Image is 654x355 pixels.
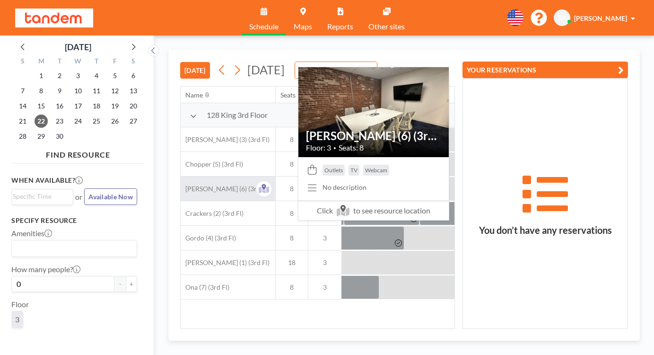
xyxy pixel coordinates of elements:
[308,234,341,242] span: 3
[124,56,142,68] div: S
[327,23,353,30] span: Reports
[16,130,29,143] span: Sunday, September 28, 2025
[15,9,93,27] img: organization-logo
[71,99,85,113] span: Wednesday, September 17, 2025
[323,183,366,192] div: No description
[298,56,449,169] img: resource-image
[108,115,122,128] span: Friday, September 26, 2025
[249,23,279,30] span: Schedule
[16,99,29,113] span: Sunday, September 14, 2025
[71,115,85,128] span: Wednesday, September 24, 2025
[71,69,85,82] span: Wednesday, September 3, 2025
[90,84,103,98] span: Thursday, September 11, 2025
[32,56,51,68] div: M
[127,99,140,113] span: Saturday, September 20, 2025
[368,23,405,30] span: Other sites
[339,143,364,152] span: Seats: 8
[333,145,336,151] span: •
[350,167,358,174] span: TV
[280,91,296,99] div: Seats
[114,276,126,292] button: -
[11,300,29,309] label: Floor
[247,62,285,77] span: [DATE]
[90,69,103,82] span: Thursday, September 4, 2025
[181,283,229,292] span: Ona (7) (3rd Fl)
[185,91,203,99] div: Name
[276,160,308,169] span: 8
[87,56,105,68] div: T
[306,143,331,152] span: Floor: 3
[181,160,243,169] span: Chopper (5) (3rd Fl)
[16,84,29,98] span: Sunday, September 7, 2025
[295,62,377,78] div: Search for option
[11,216,137,225] h3: Specify resource
[462,62,628,78] button: YOUR RESERVATIONS
[13,242,131,255] input: Search for option
[181,234,236,242] span: Gordo (4) (3rd Fl)
[181,135,270,144] span: [PERSON_NAME] (3) (3rd Fl)
[16,115,29,128] span: Sunday, September 21, 2025
[108,69,122,82] span: Friday, September 5, 2025
[127,69,140,82] span: Saturday, September 6, 2025
[65,40,91,53] div: [DATE]
[53,130,66,143] span: Tuesday, September 30, 2025
[276,135,308,144] span: 8
[53,84,66,98] span: Tuesday, September 9, 2025
[297,64,342,76] span: DAILY VIEW
[75,192,82,202] span: or
[343,64,361,76] input: Search for option
[35,69,48,82] span: Monday, September 1, 2025
[71,84,85,98] span: Wednesday, September 10, 2025
[105,56,124,68] div: F
[463,224,628,236] h3: You don’t have any reservations
[324,167,343,174] span: Outlets
[53,115,66,128] span: Tuesday, September 23, 2025
[276,209,308,218] span: 8
[90,115,103,128] span: Thursday, September 25, 2025
[108,99,122,113] span: Friday, September 19, 2025
[51,56,69,68] div: T
[14,56,32,68] div: S
[35,99,48,113] span: Monday, September 15, 2025
[181,209,244,218] span: Crackers (2) (3rd Fl)
[127,115,140,128] span: Saturday, September 27, 2025
[84,188,137,205] button: Available Now
[308,258,341,267] span: 3
[15,315,19,324] span: 3
[53,69,66,82] span: Tuesday, September 2, 2025
[13,191,68,202] input: Search for option
[180,62,210,79] button: [DATE]
[276,258,308,267] span: 18
[126,276,137,292] button: +
[365,167,387,174] span: Webcam
[11,265,80,274] label: How many people?
[276,185,308,193] span: 8
[35,84,48,98] span: Monday, September 8, 2025
[11,146,145,160] h4: FIND RESOURCE
[35,115,48,128] span: Monday, September 22, 2025
[306,129,441,143] h2: [PERSON_NAME] (6) (3rd Fl)
[11,229,52,238] label: Amenities
[108,84,122,98] span: Friday, September 12, 2025
[11,336,27,345] label: Type
[181,185,270,193] span: [PERSON_NAME] (6) (3rd Fl)
[276,283,308,292] span: 8
[181,258,270,267] span: [PERSON_NAME] (1) (3rd Fl)
[127,84,140,98] span: Saturday, September 13, 2025
[574,14,627,22] span: [PERSON_NAME]
[294,23,312,30] span: Maps
[308,283,341,292] span: 3
[53,99,66,113] span: Tuesday, September 16, 2025
[69,56,87,68] div: W
[276,234,308,242] span: 8
[298,201,449,220] span: Click to see resource location
[90,99,103,113] span: Thursday, September 18, 2025
[558,14,566,22] span: TA
[35,130,48,143] span: Monday, September 29, 2025
[12,240,137,257] div: Search for option
[12,189,73,204] div: Search for option
[207,110,268,120] span: 128 King 3rd Floor
[88,193,133,201] span: Available Now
